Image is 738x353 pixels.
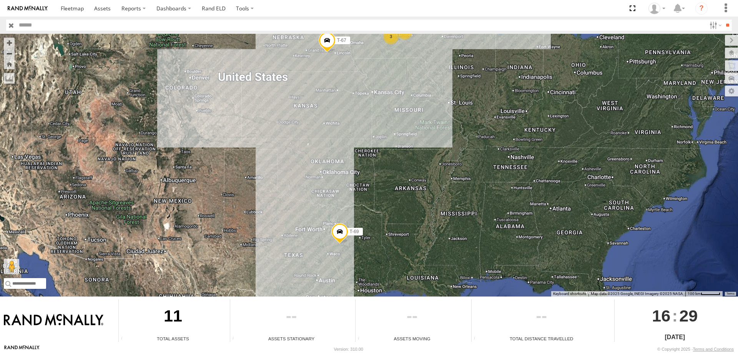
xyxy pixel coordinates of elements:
[356,336,367,342] div: Total number of assets current in transit.
[350,229,359,234] span: T-69
[4,345,40,353] a: Visit our Website
[685,291,723,297] button: Map Scale: 100 km per 47 pixels
[657,347,734,351] div: © Copyright 2025 -
[119,335,227,342] div: Total Assets
[726,292,735,295] a: Terms (opens in new tab)
[553,291,586,297] button: Keyboard shortcuts
[693,347,734,351] a: Terms and Conditions
[679,299,698,332] span: 29
[119,299,227,335] div: 11
[646,3,668,14] div: Chase Tanke
[4,59,15,69] button: Zoom Home
[230,335,352,342] div: Assets Stationary
[8,6,48,11] img: rand-logo.svg
[383,29,399,44] div: 3
[706,20,723,31] label: Search Filter Options
[337,38,346,43] span: T-67
[615,333,735,342] div: [DATE]
[4,259,19,274] button: Drag Pegman onto the map to open Street View
[4,38,15,48] button: Zoom in
[356,335,468,342] div: Assets Moving
[230,336,242,342] div: Total number of assets current stationary.
[472,336,483,342] div: Total distance travelled by all assets within specified date range and applied filters
[725,86,738,96] label: Map Settings
[615,299,735,332] div: :
[119,336,130,342] div: Total number of Enabled Assets
[652,299,670,332] span: 16
[4,73,15,84] label: Measure
[591,292,683,296] span: Map data ©2025 Google, INEGI Imagery ©2025 NASA
[4,314,103,327] img: Rand McNally
[695,2,708,15] i: ?
[472,335,612,342] div: Total Distance Travelled
[334,347,363,351] div: Version: 310.00
[688,292,701,296] span: 100 km
[4,48,15,59] button: Zoom out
